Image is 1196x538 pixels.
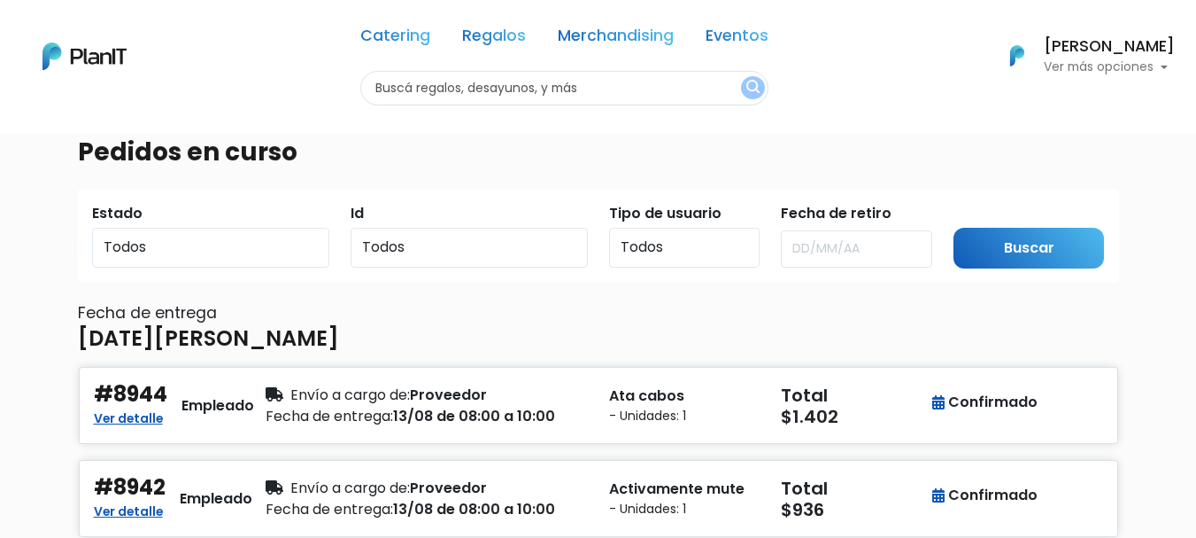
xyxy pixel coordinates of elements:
[609,386,760,407] p: Ata cabos
[932,485,1038,506] div: Confirmado
[42,43,127,70] img: PlanIt Logo
[609,500,760,519] small: - Unidades: 1
[1044,61,1175,74] p: Ver más opciones
[266,499,588,520] div: 13/08 de 08:00 a 10:00
[360,71,768,105] input: Buscá regalos, desayunos, y más
[92,203,143,224] label: Estado
[781,385,928,406] h5: Total
[78,137,297,168] h3: Pedidos en curso
[181,395,254,417] div: Empleado
[746,80,760,97] img: search_button-432b6d5273f82d61273b3651a40e1bd1b912527efae98b1b7a1b2c0702e16a8d.svg
[781,406,931,427] h5: $1.402
[953,228,1105,269] input: Buscar
[781,230,932,268] input: DD/MM/AA
[78,366,1119,445] button: #8944 Ver detalle Empleado Envío a cargo de:Proveedor Fecha de entrega:13/08 de 08:00 a 10:00 Ata...
[266,406,393,426] span: Fecha de entrega:
[609,479,760,500] p: Activamente mute
[781,203,891,224] label: Fecha de retiro
[351,203,364,224] label: Id
[781,499,931,520] h5: $936
[1044,39,1175,55] h6: [PERSON_NAME]
[609,407,760,425] small: - Unidades: 1
[462,28,526,50] a: Regalos
[78,304,1119,323] h6: Fecha de entrega
[94,475,166,501] h4: #8942
[266,478,588,499] div: Proveedor
[290,385,410,405] span: Envío a cargo de:
[266,385,588,406] div: Proveedor
[266,499,393,519] span: Fecha de entrega:
[953,203,1005,224] label: Submit
[781,478,928,499] h5: Total
[558,28,674,50] a: Merchandising
[706,28,768,50] a: Eventos
[987,33,1175,79] button: PlanIt Logo [PERSON_NAME] Ver más opciones
[91,17,255,51] div: ¿Necesitás ayuda?
[266,406,588,427] div: 13/08 de 08:00 a 10:00
[78,326,339,352] h4: [DATE][PERSON_NAME]
[78,459,1119,538] button: #8942 Ver detalle Empleado Envío a cargo de:Proveedor Fecha de entrega:13/08 de 08:00 a 10:00 Act...
[609,203,721,224] label: Tipo de usuario
[360,28,430,50] a: Catering
[290,478,410,498] span: Envío a cargo de:
[94,382,167,408] h4: #8944
[180,488,252,510] div: Empleado
[932,392,1038,413] div: Confirmado
[998,36,1037,75] img: PlanIt Logo
[94,499,163,520] a: Ver detalle
[94,406,163,427] a: Ver detalle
